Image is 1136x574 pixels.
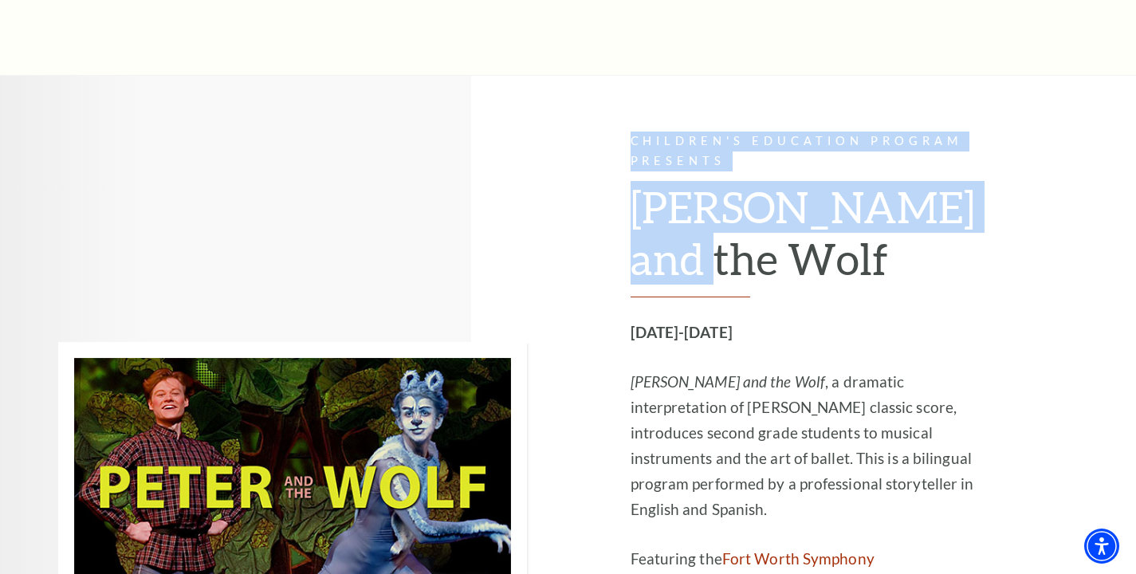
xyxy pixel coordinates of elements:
[631,323,733,341] strong: [DATE]-[DATE]
[631,369,975,522] p: , a dramatic interpretation of [PERSON_NAME] classic score, introduces second grade students to m...
[1084,529,1119,564] div: Accessibility Menu
[631,181,975,298] h2: [PERSON_NAME] and the Wolf
[631,372,826,391] em: [PERSON_NAME] and the Wolf
[631,132,975,171] p: Children's Education Program Presents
